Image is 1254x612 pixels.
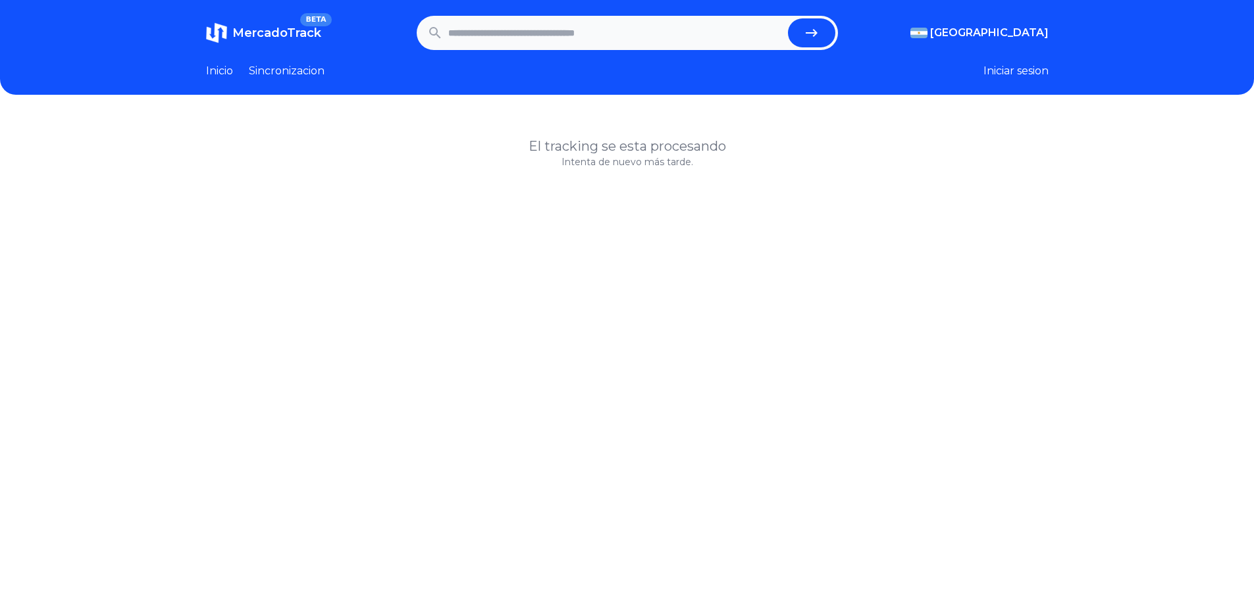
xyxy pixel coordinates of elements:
[249,63,325,79] a: Sincronizacion
[206,137,1049,155] h1: El tracking se esta procesando
[910,28,927,38] img: Argentina
[930,25,1049,41] span: [GEOGRAPHIC_DATA]
[206,63,233,79] a: Inicio
[910,25,1049,41] button: [GEOGRAPHIC_DATA]
[300,13,331,26] span: BETA
[206,155,1049,168] p: Intenta de nuevo más tarde.
[206,22,321,43] a: MercadoTrackBETA
[983,63,1049,79] button: Iniciar sesion
[232,26,321,40] span: MercadoTrack
[206,22,227,43] img: MercadoTrack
